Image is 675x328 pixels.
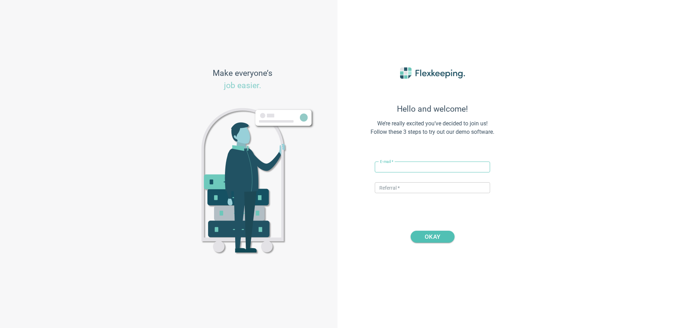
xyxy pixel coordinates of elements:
span: job easier. [224,81,261,90]
span: Make everyone’s [213,67,272,92]
span: We’re really excited you’ve decided to join us! Follow these 3 steps to try out our demo software. [355,119,510,137]
span: OKAY [425,231,440,243]
span: Hello and welcome! [355,104,510,114]
button: OKAY [411,231,455,243]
